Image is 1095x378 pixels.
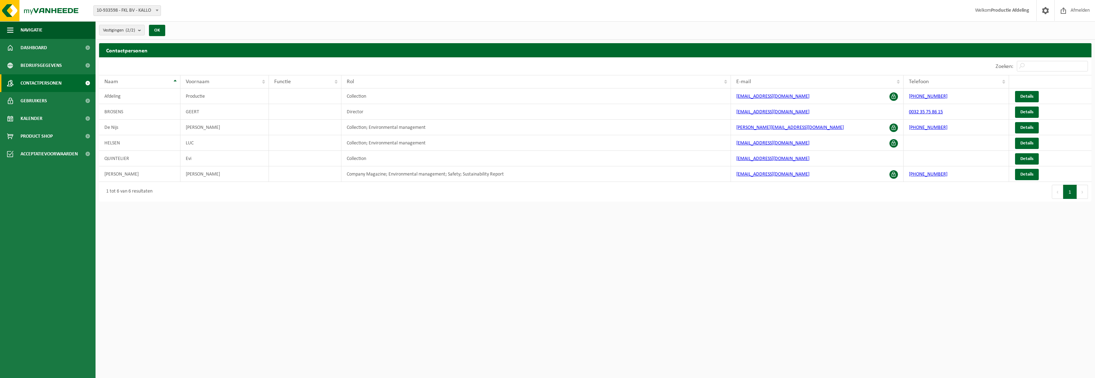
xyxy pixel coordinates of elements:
td: [PERSON_NAME] [180,166,269,182]
td: De Nijs [99,120,180,135]
label: Zoeken: [996,64,1013,69]
a: Details [1015,169,1039,180]
td: [PERSON_NAME] [99,166,180,182]
td: GEERT [180,104,269,120]
span: Bedrijfsgegevens [21,57,62,74]
td: Afdeling [99,88,180,104]
a: 0032 35 75 86 15 [909,109,943,115]
span: Telefoon [909,79,929,85]
strong: Productie Afdeling [991,8,1029,13]
span: Product Shop [21,127,53,145]
button: Next [1077,185,1088,199]
a: Details [1015,138,1039,149]
span: Details [1020,156,1033,161]
a: [EMAIL_ADDRESS][DOMAIN_NAME] [736,156,809,161]
span: Contactpersonen [21,74,62,92]
span: Voornaam [186,79,209,85]
span: Naam [104,79,118,85]
td: HELSEN [99,135,180,151]
td: LUC [180,135,269,151]
td: Collection [341,88,731,104]
td: Productie [180,88,269,104]
button: 1 [1063,185,1077,199]
a: [PERSON_NAME][EMAIL_ADDRESS][DOMAIN_NAME] [736,125,844,130]
span: 10-933598 - FKL BV - KALLO [93,5,161,16]
span: Functie [274,79,291,85]
span: 10-933598 - FKL BV - KALLO [94,6,161,16]
span: E-mail [736,79,751,85]
a: [EMAIL_ADDRESS][DOMAIN_NAME] [736,172,809,177]
span: Details [1020,172,1033,177]
span: Kalender [21,110,42,127]
td: [PERSON_NAME] [180,120,269,135]
a: Details [1015,91,1039,102]
span: Gebruikers [21,92,47,110]
button: OK [149,25,165,36]
a: [PHONE_NUMBER] [909,94,947,99]
div: 1 tot 6 van 6 resultaten [103,185,152,198]
span: Details [1020,125,1033,130]
span: Details [1020,94,1033,99]
span: Details [1020,110,1033,114]
td: Collection; Environmental management [341,135,731,151]
h2: Contactpersonen [99,43,1091,57]
td: Collection; Environmental management [341,120,731,135]
span: Vestigingen [103,25,135,36]
a: Details [1015,107,1039,118]
td: Director [341,104,731,120]
td: Collection [341,151,731,166]
span: Details [1020,141,1033,145]
a: [EMAIL_ADDRESS][DOMAIN_NAME] [736,109,809,115]
button: Vestigingen(2/2) [99,25,145,35]
a: Details [1015,122,1039,133]
td: Company Magazine; Environmental management; Safety; Sustainability Report [341,166,731,182]
span: Acceptatievoorwaarden [21,145,78,163]
button: Previous [1052,185,1063,199]
a: [PHONE_NUMBER] [909,172,947,177]
a: [PHONE_NUMBER] [909,125,947,130]
td: QUINTELIER [99,151,180,166]
a: [EMAIL_ADDRESS][DOMAIN_NAME] [736,94,809,99]
td: Evi [180,151,269,166]
a: [EMAIL_ADDRESS][DOMAIN_NAME] [736,141,809,146]
a: Details [1015,153,1039,165]
span: Dashboard [21,39,47,57]
td: BROSENS [99,104,180,120]
span: Rol [347,79,354,85]
span: Navigatie [21,21,42,39]
count: (2/2) [126,28,135,33]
